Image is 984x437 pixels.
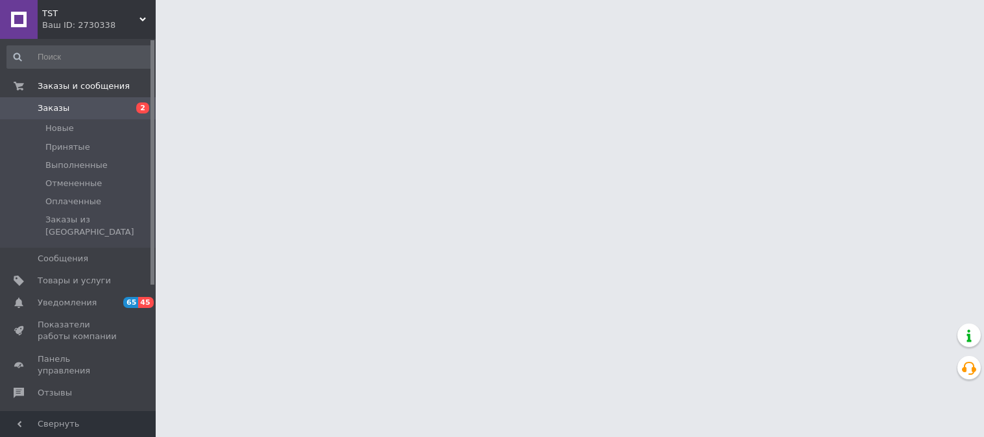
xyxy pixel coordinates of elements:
div: Ваш ID: 2730338 [42,19,156,31]
span: Товары и услуги [38,275,111,287]
span: Принятые [45,141,90,153]
span: Заказы и сообщения [38,80,130,92]
span: Уведомления [38,297,97,309]
span: Заказы [38,102,69,114]
span: 2 [136,102,149,113]
span: Заказы из [GEOGRAPHIC_DATA] [45,214,152,237]
span: Показатели работы компании [38,319,120,342]
span: 65 [123,297,138,308]
span: Выполненные [45,159,108,171]
span: Отмененные [45,178,102,189]
input: Поиск [6,45,153,69]
span: Сообщения [38,253,88,265]
span: Панель управления [38,353,120,377]
span: Отзывы [38,387,72,399]
span: 45 [138,297,153,308]
span: Новые [45,123,74,134]
span: Оплаченные [45,196,101,207]
span: TST [42,8,139,19]
span: Покупатели [38,409,91,421]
